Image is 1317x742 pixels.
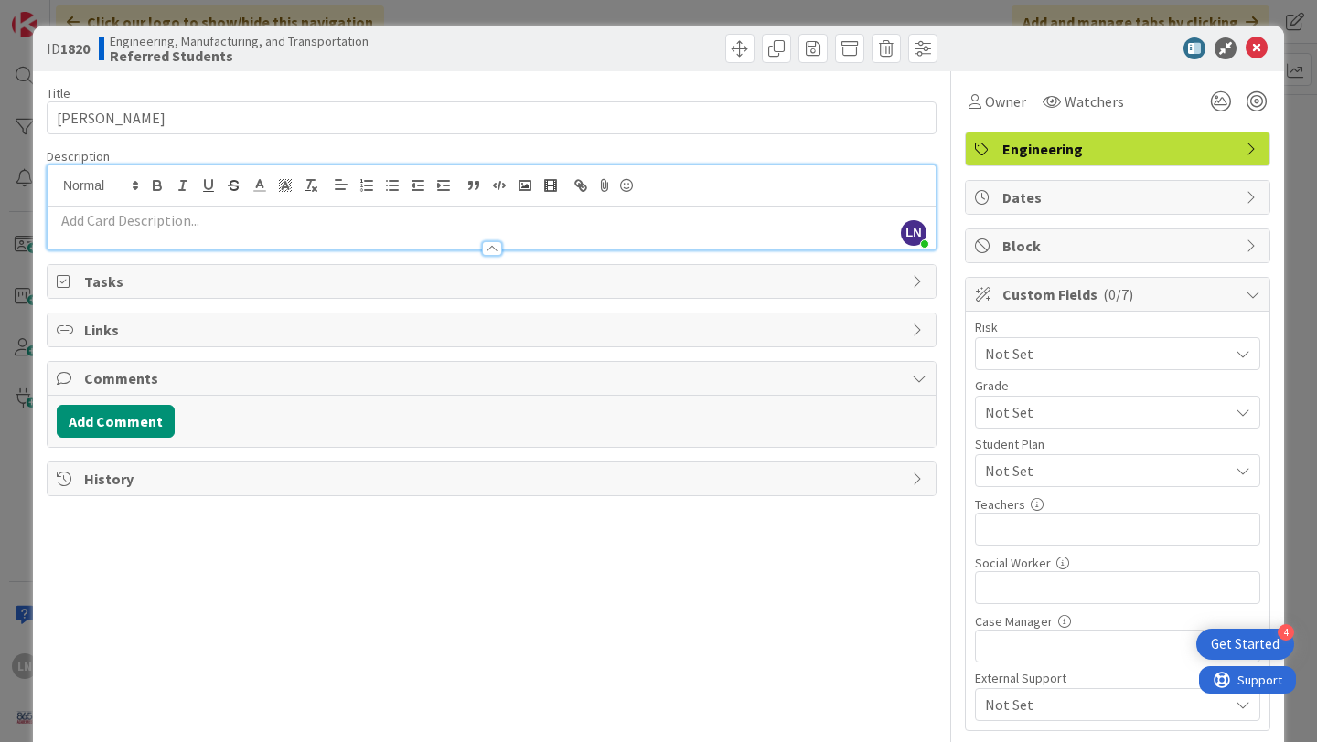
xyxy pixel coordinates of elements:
[84,468,903,490] span: History
[1211,635,1280,653] div: Get Started
[901,220,926,246] span: LN
[985,90,1026,112] span: Owner
[985,341,1219,366] span: Not Set
[84,319,903,341] span: Links
[975,438,1260,450] div: Student Plan
[1002,138,1237,160] span: Engineering
[1278,624,1294,641] div: 4
[110,48,369,63] b: Referred Students
[975,672,1260,684] div: External Support
[47,85,70,101] label: Title
[60,39,90,58] b: 1820
[38,3,83,25] span: Support
[47,101,937,134] input: type card name here...
[47,37,90,59] span: ID
[84,270,903,292] span: Tasks
[975,613,1053,630] label: Case Manager
[84,367,903,389] span: Comments
[57,405,175,438] button: Add Comment
[47,148,110,164] span: Description
[1103,285,1133,303] span: ( 0/7 )
[975,496,1025,513] label: Teachers
[1002,235,1237,257] span: Block
[1002,283,1237,305] span: Custom Fields
[1002,186,1237,208] span: Dates
[985,694,1228,715] span: Not Set
[975,555,1051,571] label: Social Worker
[975,321,1260,334] div: Risk
[110,34,369,48] span: Engineering, Manufacturing, and Transportation
[985,399,1219,425] span: Not Set
[1196,629,1294,660] div: Open Get Started checklist, remaining modules: 4
[985,460,1228,482] span: Not Set
[975,379,1260,392] div: Grade
[1065,90,1124,112] span: Watchers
